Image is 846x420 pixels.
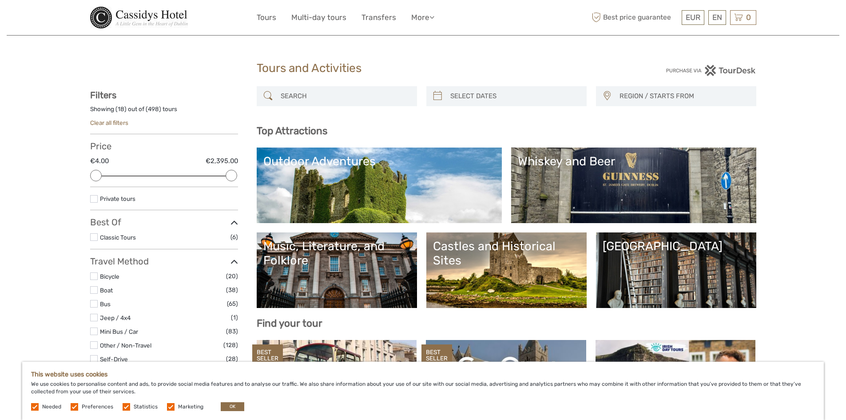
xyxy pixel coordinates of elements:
[226,271,238,281] span: (20)
[252,344,283,367] div: BEST SELLER
[90,156,109,166] label: €4.00
[134,403,158,411] label: Statistics
[257,125,327,137] b: Top Attractions
[31,371,815,378] h5: This website uses cookies
[433,239,580,301] a: Castles and Historical Sites
[118,105,124,113] label: 18
[90,90,116,100] strong: Filters
[226,354,238,364] span: (28)
[447,88,582,104] input: SELECT DATES
[421,344,452,367] div: BEST SELLER
[433,239,580,268] div: Castles and Historical Sites
[227,299,238,309] span: (65)
[100,342,151,349] a: Other / Non-Travel
[231,312,238,323] span: (1)
[90,7,188,28] img: 377-0552fc04-05ca-4cc7-9c8e-c31e135f8cb0_logo_small.jpg
[100,314,131,321] a: Jeep / 4x4
[230,232,238,242] span: (6)
[263,154,495,216] a: Outdoor Adventures
[257,61,590,76] h1: Tours and Activities
[90,105,238,119] div: Showing ( ) out of ( ) tours
[22,362,824,420] div: We use cookies to personalise content and ads, to provide social media features and to analyse ou...
[361,11,396,24] a: Transfers
[616,89,752,104] button: REGION / STARTS FROM
[708,10,726,25] div: EN
[90,119,128,126] a: Clear all filters
[206,156,238,166] label: €2,395.00
[178,403,203,411] label: Marketing
[100,273,119,280] a: Bicycle
[686,13,700,22] span: EUR
[100,287,113,294] a: Boat
[257,317,322,329] b: Find your tour
[590,10,679,25] span: Best price guarantee
[148,105,159,113] label: 498
[518,154,750,168] div: Whiskey and Beer
[411,11,434,24] a: More
[745,13,752,22] span: 0
[102,14,113,24] button: Open LiveChat chat widget
[257,11,276,24] a: Tours
[90,141,238,152] h3: Price
[82,403,113,411] label: Preferences
[100,300,111,308] a: Bus
[263,239,410,301] a: Music, Literature, and Folklore
[666,65,756,76] img: PurchaseViaTourDesk.png
[42,403,61,411] label: Needed
[100,356,128,363] a: Self-Drive
[226,326,238,336] span: (83)
[12,16,100,23] p: We're away right now. Please check back later!
[263,154,495,168] div: Outdoor Adventures
[263,239,410,268] div: Music, Literature, and Folklore
[100,234,136,241] a: Classic Tours
[226,285,238,295] span: (38)
[221,402,244,411] button: OK
[277,88,413,104] input: SEARCH
[603,239,750,253] div: [GEOGRAPHIC_DATA]
[100,195,135,202] a: Private tours
[603,239,750,301] a: [GEOGRAPHIC_DATA]
[518,154,750,216] a: Whiskey and Beer
[90,217,238,228] h3: Best Of
[223,340,238,350] span: (128)
[100,328,138,335] a: Mini Bus / Car
[291,11,346,24] a: Multi-day tours
[90,256,238,267] h3: Travel Method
